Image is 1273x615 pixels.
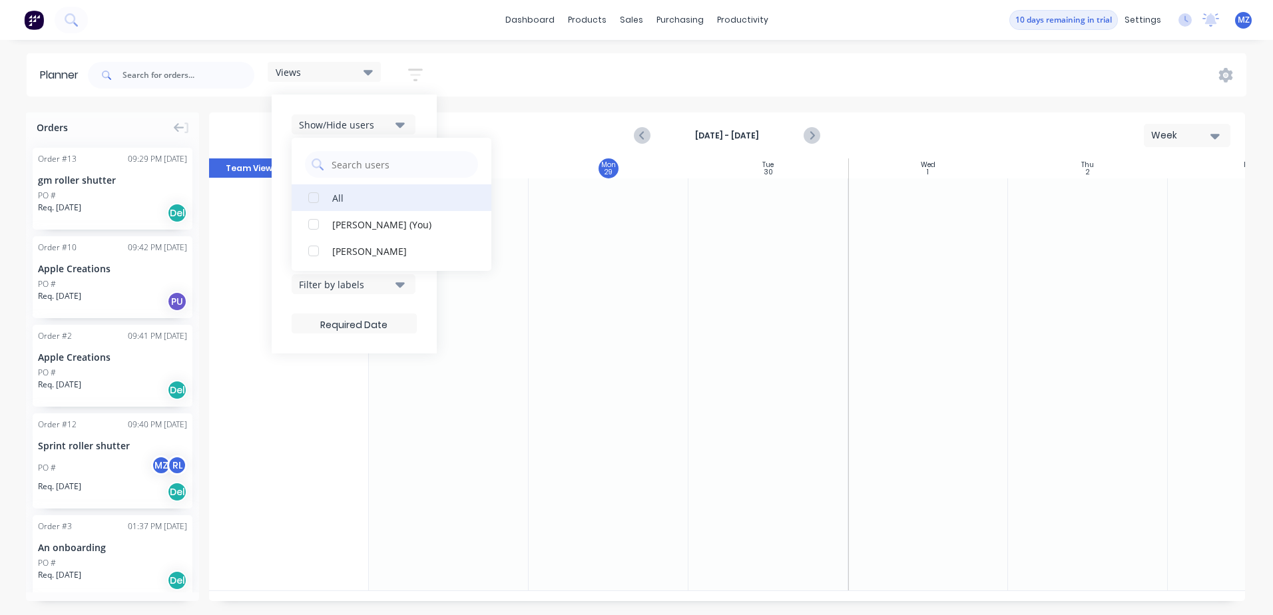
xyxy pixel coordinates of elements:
div: Thu [1081,161,1094,169]
span: Orders [37,120,68,134]
div: PU [167,292,187,311]
div: Del [167,482,187,502]
div: PO # [38,367,56,379]
div: 29 [605,169,613,176]
input: Search for orders... [123,62,254,89]
button: Team View [209,158,289,178]
div: gm roller shutter [38,173,187,187]
div: sales [613,10,650,30]
div: 09:29 PM [DATE] [128,153,187,165]
span: Req. [DATE] [38,481,81,493]
button: 10 days remaining in trial [1009,10,1118,30]
div: Order # 13 [38,153,77,165]
div: Mon [601,161,616,169]
div: Sprint roller shutter [38,439,187,453]
span: MZ [1238,14,1250,26]
span: Views [276,65,301,79]
div: PO # [38,278,56,290]
div: Apple Creations [38,262,187,276]
span: Req. [DATE] [38,569,81,581]
div: settings [1118,10,1168,30]
span: Req. [DATE] [38,379,81,391]
span: Req. [DATE] [38,202,81,214]
div: 01:37 PM [DATE] [128,520,187,532]
div: [PERSON_NAME] (You) [332,217,465,231]
div: All [332,190,465,204]
div: PO # [38,462,56,474]
div: Week [1151,128,1212,142]
div: Order # 12 [38,419,77,431]
button: Week [1144,124,1230,147]
div: Order # 3 [38,520,72,532]
div: Del [167,570,187,590]
div: An onboarding [38,540,187,554]
input: Required Date [292,312,416,338]
div: [PERSON_NAME] [332,244,465,258]
div: purchasing [650,10,710,30]
div: Apple Creations [38,350,187,364]
div: PO # [38,190,56,202]
div: Planner [40,67,85,83]
div: Order # 10 [38,242,77,254]
div: Fri [1244,161,1252,169]
div: Order # 2 [38,330,72,342]
div: MZ [151,455,171,475]
img: Factory [24,10,44,30]
div: 09:40 PM [DATE] [128,419,187,431]
div: Del [167,380,187,400]
strong: [DATE] - [DATE] [660,130,794,142]
div: 09:41 PM [DATE] [128,330,187,342]
div: 2 [1086,169,1090,176]
div: products [561,10,613,30]
a: dashboard [499,10,561,30]
div: RL [167,455,187,475]
div: 09:42 PM [DATE] [128,242,187,254]
div: Filter by labels [299,278,391,292]
input: Search users [330,151,471,178]
div: Wed [921,161,935,169]
div: Del [167,203,187,223]
div: productivity [710,10,775,30]
div: 1 [927,169,929,176]
div: PO # [38,557,56,569]
div: 30 [764,169,773,176]
span: Req. [DATE] [38,290,81,302]
div: Tue [762,161,774,169]
div: Show/Hide users [299,118,391,132]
